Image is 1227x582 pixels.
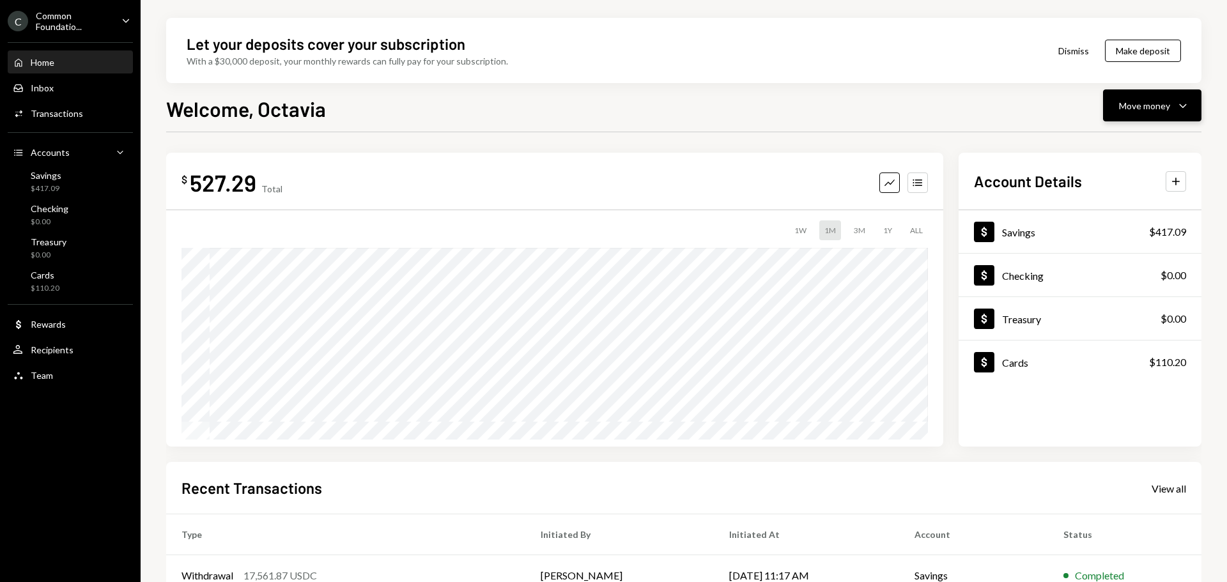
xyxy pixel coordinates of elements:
[8,312,133,335] a: Rewards
[8,50,133,73] a: Home
[1119,99,1170,112] div: Move money
[8,76,133,99] a: Inbox
[31,270,59,280] div: Cards
[31,203,68,214] div: Checking
[1149,355,1186,370] div: $110.20
[1149,224,1186,240] div: $417.09
[31,57,54,68] div: Home
[166,96,326,121] h1: Welcome, Octavia
[166,514,525,555] th: Type
[31,217,68,227] div: $0.00
[31,183,61,194] div: $417.09
[8,364,133,387] a: Team
[8,102,133,125] a: Transactions
[1002,313,1041,325] div: Treasury
[31,108,83,119] div: Transactions
[1161,311,1186,326] div: $0.00
[8,199,133,230] a: Checking$0.00
[819,220,841,240] div: 1M
[31,319,66,330] div: Rewards
[1002,356,1028,369] div: Cards
[261,183,282,194] div: Total
[878,220,897,240] div: 1Y
[905,220,928,240] div: ALL
[1002,226,1035,238] div: Savings
[31,344,73,355] div: Recipients
[525,514,714,555] th: Initiated By
[31,170,61,181] div: Savings
[1002,270,1044,282] div: Checking
[959,254,1201,296] a: Checking$0.00
[181,173,187,186] div: $
[849,220,870,240] div: 3M
[8,141,133,164] a: Accounts
[1152,482,1186,495] div: View all
[31,370,53,381] div: Team
[1103,89,1201,121] button: Move money
[959,210,1201,253] a: Savings$417.09
[36,10,111,32] div: Common Foundatio...
[1152,481,1186,495] a: View all
[31,250,66,261] div: $0.00
[181,477,322,498] h2: Recent Transactions
[187,54,508,68] div: With a $30,000 deposit, your monthly rewards can fully pay for your subscription.
[8,233,133,263] a: Treasury$0.00
[190,168,256,197] div: 527.29
[31,283,59,294] div: $110.20
[959,297,1201,340] a: Treasury$0.00
[187,33,465,54] div: Let your deposits cover your subscription
[1105,40,1181,62] button: Make deposit
[789,220,812,240] div: 1W
[31,147,70,158] div: Accounts
[31,82,54,93] div: Inbox
[8,338,133,361] a: Recipients
[1048,514,1201,555] th: Status
[31,236,66,247] div: Treasury
[8,266,133,296] a: Cards$110.20
[8,11,28,31] div: C
[1042,36,1105,66] button: Dismiss
[974,171,1082,192] h2: Account Details
[714,514,899,555] th: Initiated At
[1161,268,1186,283] div: $0.00
[8,166,133,197] a: Savings$417.09
[959,341,1201,383] a: Cards$110.20
[899,514,1048,555] th: Account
